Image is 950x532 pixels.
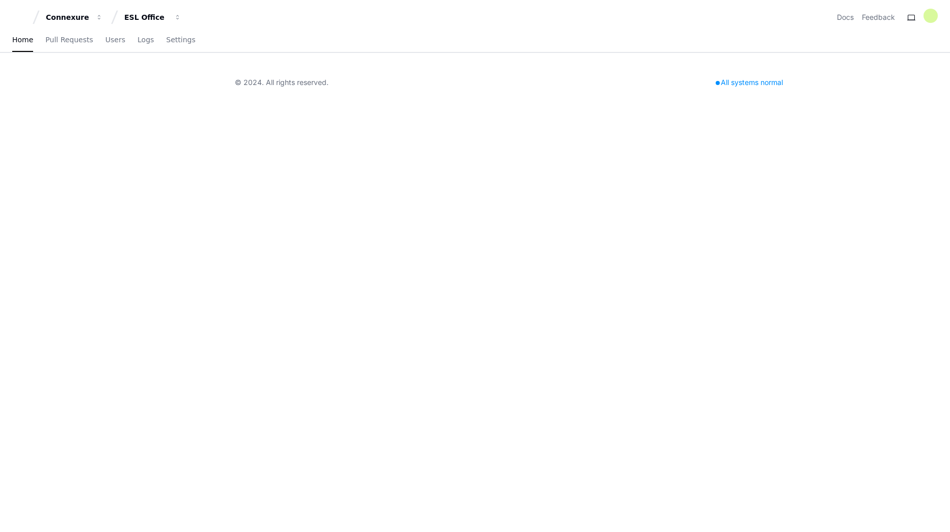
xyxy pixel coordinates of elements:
[837,12,854,22] a: Docs
[45,37,93,43] span: Pull Requests
[42,8,107,26] button: Connexure
[124,12,168,22] div: ESL Office
[12,37,33,43] span: Home
[12,29,33,52] a: Home
[166,29,195,52] a: Settings
[138,37,154,43] span: Logs
[120,8,185,26] button: ESL Office
[105,37,125,43] span: Users
[138,29,154,52] a: Logs
[45,29,93,52] a: Pull Requests
[105,29,125,52] a: Users
[710,75,789,90] div: All systems normal
[235,77,329,88] div: © 2024. All rights reserved.
[862,12,895,22] button: Feedback
[46,12,90,22] div: Connexure
[166,37,195,43] span: Settings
